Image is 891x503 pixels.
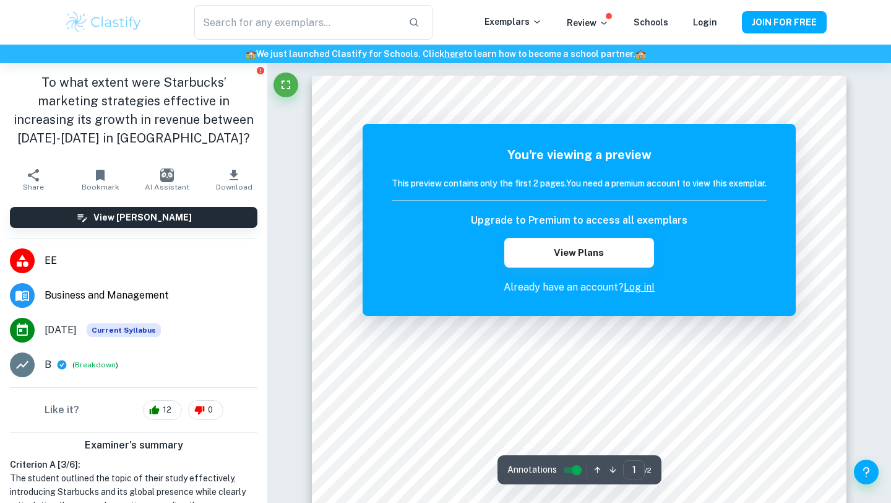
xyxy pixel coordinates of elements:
div: This exemplar is based on the current syllabus. Feel free to refer to it for inspiration/ideas wh... [87,323,161,337]
p: B [45,357,51,372]
button: Report issue [256,66,265,75]
span: [DATE] [45,323,77,338]
a: Login [693,17,717,27]
span: 12 [156,404,178,416]
span: Bookmark [82,183,119,191]
h6: Examiner's summary [5,438,262,453]
h1: To what extent were Starbucks’ marketing strategies effective in increasing its growth in revenue... [10,73,257,147]
span: 0 [201,404,220,416]
img: AI Assistant [160,168,174,182]
div: 0 [188,400,223,420]
p: Exemplars [484,15,542,28]
input: Search for any exemplars... [194,5,398,40]
button: Breakdown [75,359,116,370]
span: / 2 [645,465,652,476]
h6: Like it? [45,403,79,418]
span: AI Assistant [145,183,189,191]
button: Download [200,162,267,197]
img: Clastify logo [64,10,143,35]
h5: You're viewing a preview [392,146,767,164]
h6: Upgrade to Premium to access all exemplars [471,213,687,228]
button: Help and Feedback [854,460,879,484]
button: JOIN FOR FREE [742,11,827,33]
span: 🏫 [635,49,646,59]
span: Share [23,183,44,191]
button: Bookmark [67,162,134,197]
h6: We just launched Clastify for Schools. Click to learn how to become a school partner. [2,47,889,61]
span: 🏫 [246,49,256,59]
div: 12 [143,400,182,420]
span: ( ) [72,359,118,371]
h6: This preview contains only the first 2 pages. You need a premium account to view this exemplar. [392,177,767,190]
button: View Plans [504,238,654,268]
p: Review [567,16,609,30]
span: Business and Management [45,288,257,303]
span: EE [45,253,257,268]
a: Log in! [624,281,655,293]
span: Annotations [507,463,557,476]
h6: View [PERSON_NAME] [93,211,192,224]
button: View [PERSON_NAME] [10,207,257,228]
h6: Criterion A [ 3 / 6 ]: [10,458,257,471]
p: Already have an account? [392,280,767,295]
button: Fullscreen [273,72,298,97]
a: here [444,49,463,59]
span: Download [216,183,252,191]
button: AI Assistant [134,162,200,197]
a: Schools [634,17,668,27]
span: Current Syllabus [87,323,161,337]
